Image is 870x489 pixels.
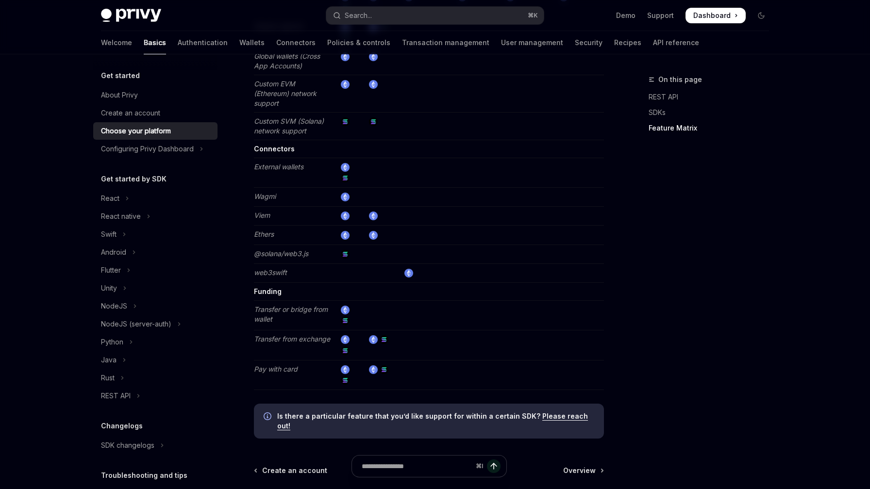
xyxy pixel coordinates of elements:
[277,412,540,420] strong: Is there a particular feature that you’d like support for within a certain SDK?
[341,52,350,61] img: ethereum.png
[276,31,316,54] a: Connectors
[693,11,731,20] span: Dashboard
[101,193,119,204] div: React
[362,456,472,477] input: Ask a question...
[101,440,154,451] div: SDK changelogs
[93,244,217,261] button: Toggle Android section
[254,365,298,373] em: Pay with card
[341,306,350,314] img: ethereum.png
[144,31,166,54] a: Basics
[341,346,350,355] img: solana.png
[101,173,167,185] h5: Get started by SDK
[616,11,636,20] a: Demo
[93,86,217,104] a: About Privy
[101,390,131,402] div: REST API
[93,226,217,243] button: Toggle Swift section
[341,365,350,374] img: ethereum.png
[277,412,588,430] a: Please reach out!
[380,335,388,344] img: solana.png
[487,459,501,473] button: Send message
[402,31,489,54] a: Transaction management
[649,89,777,105] a: REST API
[254,117,324,135] em: Custom SVM (Solana) network support
[327,31,390,54] a: Policies & controls
[653,31,699,54] a: API reference
[345,10,372,21] div: Search...
[264,412,273,422] svg: Info
[101,70,140,81] h5: Get started
[101,354,117,366] div: Java
[326,7,544,24] button: Open search
[93,369,217,387] button: Toggle Rust section
[369,335,378,344] img: ethereum.png
[341,316,350,325] img: solana.png
[254,268,287,277] em: web3swift
[341,376,350,385] img: solana.png
[341,117,350,126] img: solana.png
[254,145,295,153] strong: Connectors
[341,193,350,201] img: ethereum.png
[101,246,126,258] div: Android
[575,31,602,54] a: Security
[178,31,228,54] a: Authentication
[101,300,127,312] div: NodeJS
[101,89,138,101] div: About Privy
[254,192,276,200] em: Wagmi
[649,105,777,120] a: SDKs
[404,269,413,277] img: ethereum.png
[93,261,217,279] button: Toggle Flutter section
[341,250,350,259] img: solana.png
[369,52,378,61] img: ethereum.png
[93,387,217,405] button: Toggle REST API section
[369,80,378,89] img: ethereum.png
[254,230,274,238] em: Ethers
[93,104,217,122] a: Create an account
[369,231,378,240] img: ethereum.png
[93,297,217,315] button: Toggle NodeJS section
[101,228,117,240] div: Swift
[341,80,350,89] img: ethereum.png
[101,125,171,137] div: Choose your platform
[93,190,217,207] button: Toggle React section
[101,372,115,384] div: Rust
[101,143,194,155] div: Configuring Privy Dashboard
[239,31,265,54] a: Wallets
[341,335,350,344] img: ethereum.png
[101,31,132,54] a: Welcome
[254,211,270,219] em: Viem
[254,305,328,323] em: Transfer or bridge from wallet
[341,174,350,182] img: solana.png
[254,335,330,343] em: Transfer from exchange
[341,212,350,220] img: ethereum.png
[101,107,160,119] div: Create an account
[93,279,217,297] button: Toggle Unity section
[753,8,769,23] button: Toggle dark mode
[341,231,350,240] img: ethereum.png
[93,122,217,140] a: Choose your platform
[101,470,187,481] h5: Troubleshooting and tips
[101,318,171,330] div: NodeJS (server-auth)
[254,52,320,70] em: Global wallets (Cross App Accounts)
[101,336,123,348] div: Python
[501,31,563,54] a: User management
[101,211,141,222] div: React native
[101,282,117,294] div: Unity
[254,249,308,258] em: @solana/web3.js
[93,333,217,351] button: Toggle Python section
[369,117,378,126] img: solana.png
[614,31,641,54] a: Recipes
[369,365,378,374] img: ethereum.png
[101,264,121,276] div: Flutter
[101,9,161,22] img: dark logo
[93,437,217,454] button: Toggle SDK changelogs section
[254,163,303,171] em: External wallets
[686,8,746,23] a: Dashboard
[93,315,217,333] button: Toggle NodeJS (server-auth) section
[528,12,538,19] span: ⌘ K
[93,208,217,225] button: Toggle React native section
[380,365,388,374] img: solana.png
[647,11,674,20] a: Support
[658,74,702,85] span: On this page
[93,351,217,369] button: Toggle Java section
[341,163,350,172] img: ethereum.png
